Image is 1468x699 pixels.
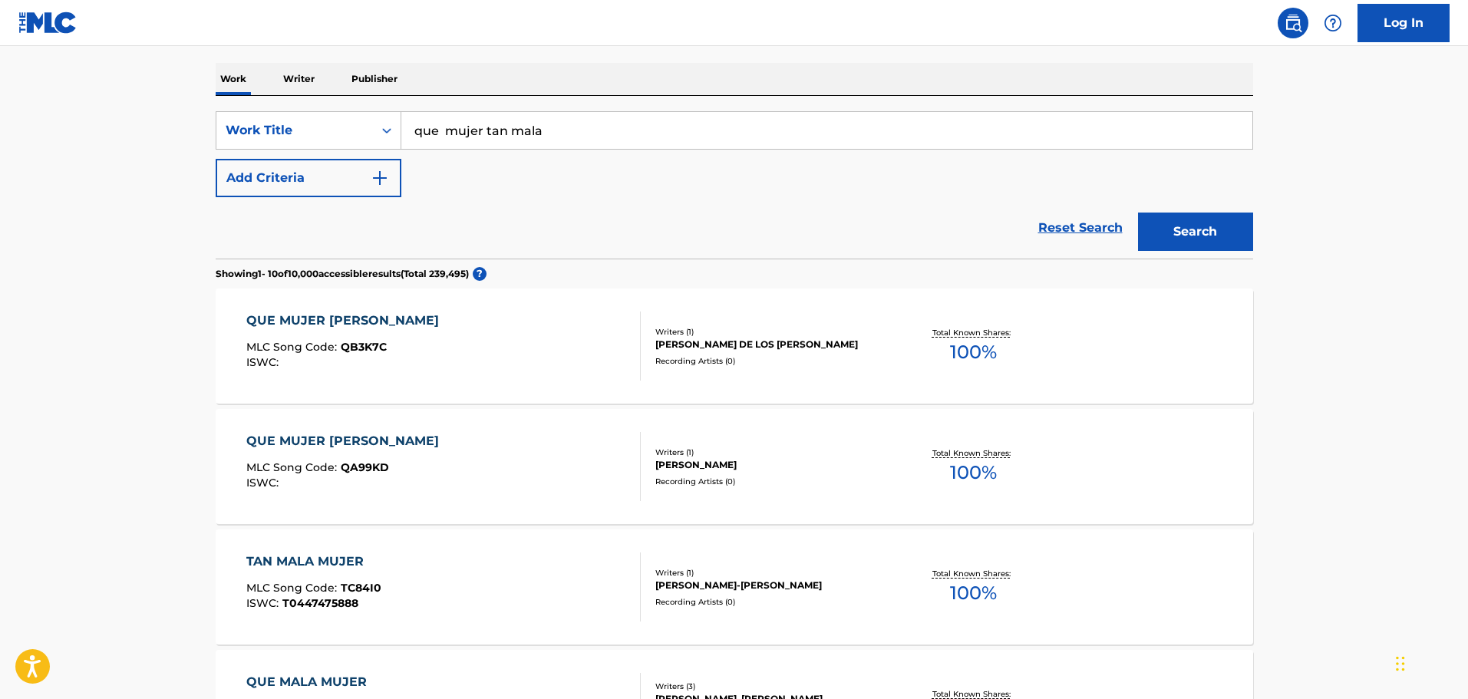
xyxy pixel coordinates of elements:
button: Search [1138,213,1253,251]
div: Writers ( 1 ) [655,567,887,579]
span: MLC Song Code : [246,340,341,354]
span: ISWC : [246,596,282,610]
a: Log In [1357,4,1450,42]
img: search [1284,14,1302,32]
span: ISWC : [246,476,282,490]
div: Writers ( 1 ) [655,447,887,458]
span: 100 % [950,579,997,607]
span: 100 % [950,338,997,366]
span: TC84I0 [341,581,381,595]
div: Writers ( 3 ) [655,681,887,692]
span: MLC Song Code : [246,460,341,474]
p: Showing 1 - 10 of 10,000 accessible results (Total 239,495 ) [216,267,469,281]
span: ISWC : [246,355,282,369]
a: TAN MALA MUJERMLC Song Code:TC84I0ISWC:T0447475888Writers (1)[PERSON_NAME]-[PERSON_NAME]Recording... [216,529,1253,645]
div: [PERSON_NAME] [655,458,887,472]
a: Reset Search [1031,211,1130,245]
span: MLC Song Code : [246,581,341,595]
div: QUE MALA MUJER [246,673,386,691]
div: Help [1318,8,1348,38]
a: QUE MUJER [PERSON_NAME]MLC Song Code:QB3K7CISWC:Writers (1)[PERSON_NAME] DE LOS [PERSON_NAME]Reco... [216,289,1253,404]
a: Public Search [1278,8,1308,38]
span: T0447475888 [282,596,358,610]
span: ? [473,267,487,281]
div: Writers ( 1 ) [655,326,887,338]
a: QUE MUJER [PERSON_NAME]MLC Song Code:QA99KDISWC:Writers (1)[PERSON_NAME]Recording Artists (0)Tota... [216,409,1253,524]
p: Work [216,63,251,95]
form: Search Form [216,111,1253,259]
div: QUE MUJER [PERSON_NAME] [246,312,447,330]
p: Total Known Shares: [932,327,1014,338]
div: Recording Artists ( 0 ) [655,476,887,487]
div: Work Title [226,121,364,140]
div: Recording Artists ( 0 ) [655,355,887,367]
img: MLC Logo [18,12,78,34]
img: 9d2ae6d4665cec9f34b9.svg [371,169,389,187]
p: Total Known Shares: [932,568,1014,579]
img: help [1324,14,1342,32]
span: QB3K7C [341,340,387,354]
div: [PERSON_NAME] DE LOS [PERSON_NAME] [655,338,887,351]
p: Total Known Shares: [932,447,1014,459]
span: QA99KD [341,460,389,474]
p: Publisher [347,63,402,95]
div: Recording Artists ( 0 ) [655,596,887,608]
div: TAN MALA MUJER [246,552,381,571]
span: 100 % [950,459,997,486]
button: Add Criteria [216,159,401,197]
div: Drag [1396,641,1405,687]
p: Writer [279,63,319,95]
iframe: Chat Widget [1391,625,1468,699]
div: QUE MUJER [PERSON_NAME] [246,432,447,450]
div: [PERSON_NAME]-[PERSON_NAME] [655,579,887,592]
